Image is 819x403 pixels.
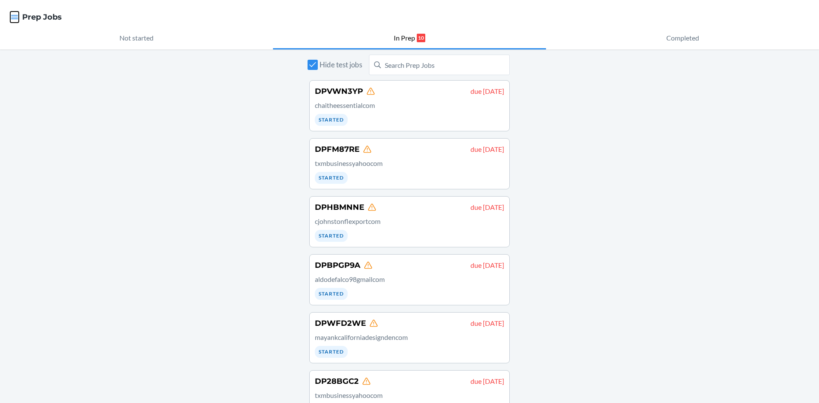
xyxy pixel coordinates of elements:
[315,144,360,155] h4: DPFM87RE
[470,318,504,328] p: due [DATE]
[119,33,154,43] p: Not started
[315,390,504,400] p: txmbusinessyahoocom
[546,27,819,49] button: Completed
[319,59,362,70] span: Hide test jobs
[315,260,360,271] h4: DPBPGP9A
[470,144,504,154] p: due [DATE]
[666,33,699,43] p: Completed
[315,202,364,213] h4: DPHBMNNE
[315,158,504,168] p: txmbusinessyahoocom
[308,60,318,70] input: Hide test jobs
[315,100,504,110] p: chaitheessentialcom
[470,86,504,96] p: due [DATE]
[470,202,504,212] p: due [DATE]
[309,80,510,131] a: DPVWN3YPdue [DATE]chaitheessentialcomStarted
[315,274,504,284] p: aldodefalco98gmailcom
[315,332,504,342] p: mayankcaliforniadesigndencom
[369,55,510,75] input: Search Prep Jobs
[315,346,348,358] div: Started
[273,27,546,49] button: In Prep10
[315,86,363,97] h4: DPVWN3YP
[315,230,348,242] div: Started
[309,196,510,247] a: DPHBMNNEdue [DATE]cjohnstonflexportcomStarted
[309,312,510,363] a: DPWFD2WEdue [DATE]mayankcaliforniadesigndencomStarted
[309,138,510,189] a: DPFM87REdue [DATE]txmbusinessyahoocomStarted
[315,318,366,329] h4: DPWFD2WE
[470,260,504,270] p: due [DATE]
[315,172,348,184] div: Started
[315,114,348,126] div: Started
[394,33,415,43] p: In Prep
[470,376,504,386] p: due [DATE]
[315,216,504,226] p: cjohnstonflexportcom
[315,288,348,300] div: Started
[417,34,425,42] p: 10
[309,254,510,305] a: DPBPGP9Adue [DATE]aldodefalco98gmailcomStarted
[22,12,62,23] h4: Prep Jobs
[315,376,359,387] h4: DP28BGC2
